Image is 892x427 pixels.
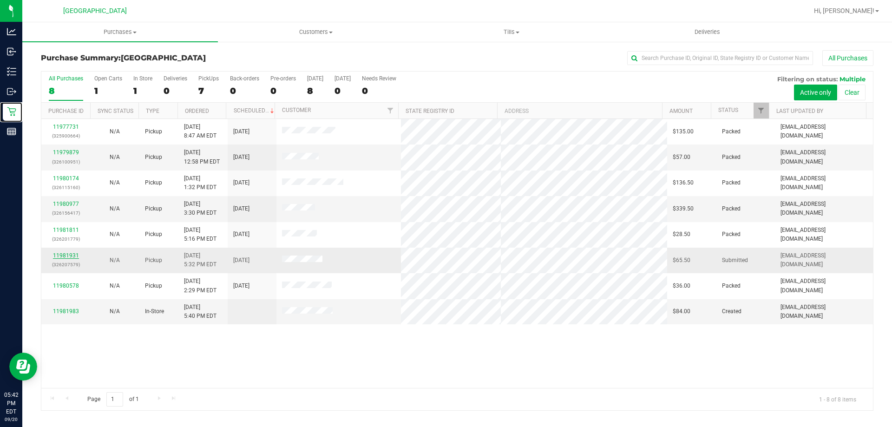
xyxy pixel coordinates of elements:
div: Open Carts [94,75,122,82]
a: Purchase ID [48,108,84,114]
span: [DATE] [233,282,249,290]
div: [DATE] [307,75,323,82]
inline-svg: Outbound [7,87,16,96]
a: Customers [218,22,413,42]
p: (326115160) [47,183,85,192]
span: [EMAIL_ADDRESS][DOMAIN_NAME] [780,251,867,269]
span: Not Applicable [110,231,120,237]
div: Back-orders [230,75,259,82]
span: Pickup [145,127,162,136]
span: [DATE] [233,127,249,136]
a: Last Updated By [776,108,823,114]
span: [DATE] 5:32 PM EDT [184,251,216,269]
span: Not Applicable [110,179,120,186]
inline-svg: Retail [7,107,16,116]
span: Tills [414,28,609,36]
p: 09/20 [4,416,18,423]
button: N/A [110,230,120,239]
a: Filter [383,103,398,118]
a: Deliveries [610,22,805,42]
a: 11980174 [53,175,79,182]
div: 1 [133,85,152,96]
span: $339.50 [673,204,694,213]
span: Not Applicable [110,128,120,135]
span: $28.50 [673,230,690,239]
span: [EMAIL_ADDRESS][DOMAIN_NAME] [780,226,867,243]
span: $135.00 [673,127,694,136]
p: (325900664) [47,131,85,140]
div: 7 [198,85,219,96]
a: 11979879 [53,149,79,156]
inline-svg: Analytics [7,27,16,36]
span: Pickup [145,153,162,162]
div: [DATE] [334,75,351,82]
inline-svg: Inventory [7,67,16,76]
a: Customer [282,107,311,113]
div: Pre-orders [270,75,296,82]
div: 0 [270,85,296,96]
button: All Purchases [822,50,873,66]
span: [DATE] 5:40 PM EDT [184,303,216,321]
span: Packed [722,204,741,213]
div: All Purchases [49,75,83,82]
inline-svg: Reports [7,127,16,136]
div: 8 [49,85,83,96]
a: Ordered [185,108,209,114]
span: [DATE] 5:16 PM EDT [184,226,216,243]
span: Not Applicable [110,205,120,212]
span: Not Applicable [110,308,120,315]
div: In Store [133,75,152,82]
span: $136.50 [673,178,694,187]
button: N/A [110,178,120,187]
th: Address [497,103,662,119]
span: Pickup [145,230,162,239]
span: [EMAIL_ADDRESS][DOMAIN_NAME] [780,148,867,166]
span: [EMAIL_ADDRESS][DOMAIN_NAME] [780,200,867,217]
button: N/A [110,153,120,162]
span: [DATE] [233,178,249,187]
input: Search Purchase ID, Original ID, State Registry ID or Customer Name... [627,51,813,65]
h3: Purchase Summary: [41,54,318,62]
div: 0 [334,85,351,96]
div: Needs Review [362,75,396,82]
div: 8 [307,85,323,96]
span: [DATE] 12:58 PM EDT [184,148,220,166]
span: Not Applicable [110,282,120,289]
button: Clear [839,85,866,100]
span: Purchases [22,28,218,36]
span: $84.00 [673,307,690,316]
button: N/A [110,127,120,136]
span: $65.50 [673,256,690,265]
a: 11980578 [53,282,79,289]
span: [DATE] 8:47 AM EDT [184,123,216,140]
iframe: Resource center [9,353,37,381]
p: (326156417) [47,209,85,217]
span: [DATE] [233,153,249,162]
span: $57.00 [673,153,690,162]
a: 11980977 [53,201,79,207]
span: [DATE] 3:30 PM EDT [184,200,216,217]
span: Not Applicable [110,154,120,160]
a: Status [718,107,738,113]
button: N/A [110,307,120,316]
span: [GEOGRAPHIC_DATA] [121,53,206,62]
span: Packed [722,282,741,290]
span: Filtering on status: [777,75,838,83]
span: [GEOGRAPHIC_DATA] [63,7,127,15]
span: [EMAIL_ADDRESS][DOMAIN_NAME] [780,277,867,295]
div: 1 [94,85,122,96]
span: [EMAIL_ADDRESS][DOMAIN_NAME] [780,123,867,140]
p: (326100951) [47,158,85,166]
p: (326201779) [47,235,85,243]
div: 0 [230,85,259,96]
p: 05:42 PM EDT [4,391,18,416]
a: Purchases [22,22,218,42]
span: Not Applicable [110,257,120,263]
a: 11981931 [53,252,79,259]
a: 11977731 [53,124,79,130]
div: Deliveries [164,75,187,82]
button: N/A [110,204,120,213]
span: Created [722,307,741,316]
span: [DATE] 1:32 PM EDT [184,174,216,192]
span: Packed [722,153,741,162]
